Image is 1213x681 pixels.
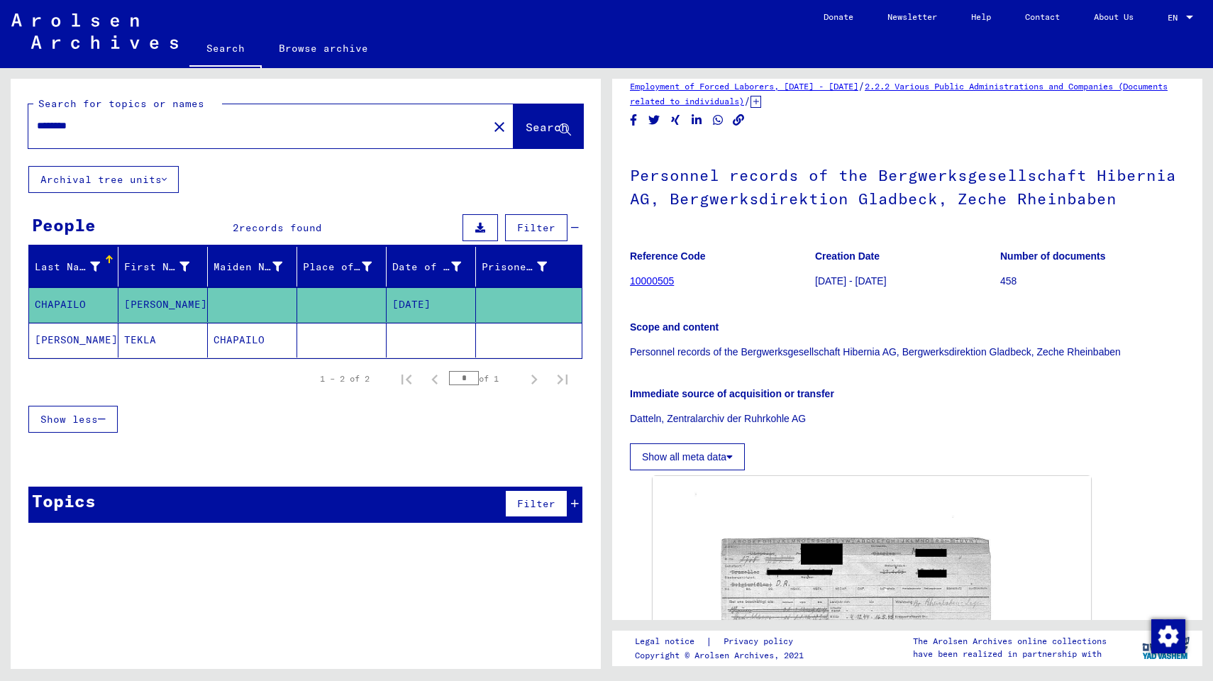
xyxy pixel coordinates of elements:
[858,79,865,92] span: /
[505,490,567,517] button: Filter
[635,634,810,649] div: |
[913,635,1107,648] p: The Arolsen Archives online collections
[491,118,508,135] mat-icon: close
[214,255,300,278] div: Maiden Name
[392,365,421,393] button: First page
[485,112,514,140] button: Clear
[387,287,476,322] mat-cell: [DATE]
[29,287,118,322] mat-cell: CHAPAILO
[630,388,834,399] b: Immediate source of acquisition or transfer
[1000,250,1106,262] b: Number of documents
[35,255,118,278] div: Last Name
[1151,619,1185,653] img: Change consent
[630,143,1185,228] h1: Personnel records of the Bergwerksgesellschaft Hibernia AG, Bergwerksdirektion Gladbeck, Zeche Rh...
[630,250,706,262] b: Reference Code
[630,443,745,470] button: Show all meta data
[517,221,555,234] span: Filter
[731,111,746,129] button: Copy link
[208,323,297,358] mat-cell: CHAPAILO
[913,648,1107,660] p: have been realized in partnership with
[32,212,96,238] div: People
[626,111,641,129] button: Share on Facebook
[449,372,520,385] div: of 1
[476,247,582,287] mat-header-cell: Prisoner #
[689,111,704,129] button: Share on LinkedIn
[421,365,449,393] button: Previous page
[744,94,750,107] span: /
[214,260,282,275] div: Maiden Name
[815,274,999,289] p: [DATE] - [DATE]
[520,365,548,393] button: Next page
[303,255,389,278] div: Place of Birth
[711,111,726,129] button: Share on WhatsApp
[392,255,479,278] div: Date of Birth
[668,111,683,129] button: Share on Xing
[815,250,880,262] b: Creation Date
[262,31,385,65] a: Browse archive
[124,260,189,275] div: First Name
[1000,274,1185,289] p: 458
[208,247,297,287] mat-header-cell: Maiden Name
[514,104,583,148] button: Search
[548,365,577,393] button: Last page
[392,260,461,275] div: Date of Birth
[647,111,662,129] button: Share on Twitter
[35,260,100,275] div: Last Name
[40,413,98,426] span: Show less
[29,323,118,358] mat-cell: [PERSON_NAME]
[239,221,322,234] span: records found
[635,634,706,649] a: Legal notice
[517,497,555,510] span: Filter
[630,411,1185,426] p: Datteln, Zentralarchiv der Ruhrkohle AG
[1139,630,1192,665] img: yv_logo.png
[712,634,810,649] a: Privacy policy
[630,275,674,287] a: 10000505
[11,13,178,49] img: Arolsen_neg.svg
[630,321,719,333] b: Scope and content
[124,255,207,278] div: First Name
[482,255,565,278] div: Prisoner #
[233,221,239,234] span: 2
[118,247,208,287] mat-header-cell: First Name
[28,406,118,433] button: Show less
[635,649,810,662] p: Copyright © Arolsen Archives, 2021
[118,323,208,358] mat-cell: TEKLA
[320,372,370,385] div: 1 – 2 of 2
[32,488,96,514] div: Topics
[1168,13,1183,23] span: EN
[505,214,567,241] button: Filter
[29,247,118,287] mat-header-cell: Last Name
[482,260,547,275] div: Prisoner #
[630,345,1185,360] p: Personnel records of the Bergwerksgesellschaft Hibernia AG, Bergwerksdirektion Gladbeck, Zeche Rh...
[38,97,204,110] mat-label: Search for topics or names
[630,81,1168,106] a: 2.2.2 Various Public Administrations and Companies (Documents related to individuals)
[297,247,387,287] mat-header-cell: Place of Birth
[387,247,476,287] mat-header-cell: Date of Birth
[118,287,208,322] mat-cell: [PERSON_NAME]
[303,260,372,275] div: Place of Birth
[189,31,262,68] a: Search
[28,166,179,193] button: Archival tree units
[526,120,568,134] span: Search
